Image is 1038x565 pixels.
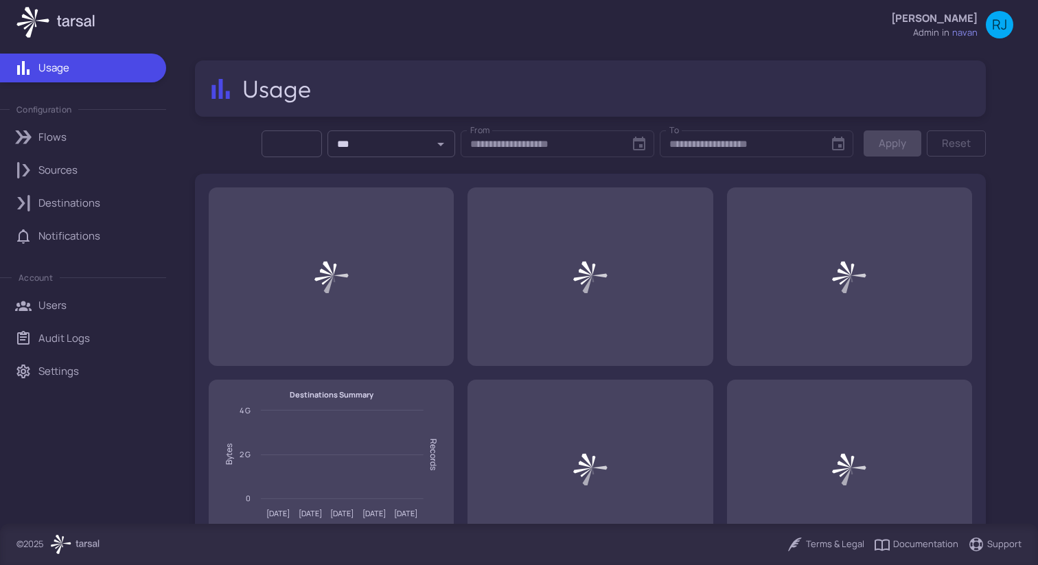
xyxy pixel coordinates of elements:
[214,385,448,558] svg: Interactive chart
[267,508,290,518] text: [DATE]
[573,260,608,295] img: Loading...
[38,196,100,211] p: Destinations
[864,130,921,157] button: Apply
[16,104,71,115] p: Configuration
[787,536,864,553] a: Terms & Legal
[832,452,866,487] img: Loading...
[573,452,608,487] img: Loading...
[952,26,978,40] span: navan
[314,260,349,295] img: Loading...
[240,405,251,415] text: 4 G
[38,60,69,76] p: Usage
[240,449,251,459] text: 2 G
[968,536,1022,553] a: Support
[290,389,374,400] text: Destinations Summary
[927,130,986,157] button: Reset
[874,536,958,553] a: Documentation
[223,443,235,465] text: Bytes
[470,124,490,137] label: From
[38,298,67,313] p: Users
[883,5,1022,45] button: [PERSON_NAME]admininnavanRJ
[331,508,354,518] text: [DATE]
[38,163,78,178] p: Sources
[669,124,679,137] label: To
[16,538,44,551] p: © 2025
[362,508,386,518] text: [DATE]
[299,508,322,518] text: [DATE]
[832,260,866,295] img: Loading...
[431,135,450,154] button: Open
[394,508,417,518] text: [DATE]
[428,439,440,470] text: Records
[246,493,251,503] text: 0
[214,385,448,558] div: Destinations Summary. Highcharts interactive chart.
[38,130,67,145] p: Flows
[38,229,100,244] p: Notifications
[38,364,79,379] p: Settings
[259,496,424,501] g: Total Records Out, series 2 of 2 with 11 data points. Y axis, Bytes.
[992,18,1007,32] span: RJ
[38,331,90,346] p: Audit Logs
[19,272,52,284] p: Account
[913,26,939,40] div: admin
[942,26,949,40] span: in
[242,74,314,103] h2: Usage
[891,11,978,26] p: [PERSON_NAME]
